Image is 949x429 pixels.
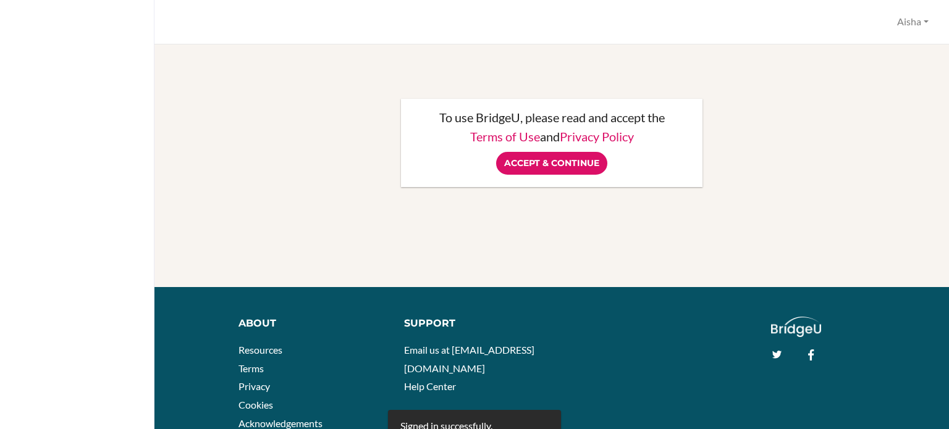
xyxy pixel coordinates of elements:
a: Privacy [238,380,270,392]
a: Terms [238,362,264,374]
a: Terms of Use [470,129,540,144]
img: logo_white@2x-f4f0deed5e89b7ecb1c2cc34c3e3d731f90f0f143d5ea2071677605dd97b5244.png [771,317,821,337]
input: Accept & Continue [496,152,607,175]
a: Cookies [238,399,273,410]
div: About [238,317,386,331]
a: Privacy Policy [560,129,634,144]
a: Email us at [EMAIL_ADDRESS][DOMAIN_NAME] [404,344,534,374]
button: Aisha [892,10,934,33]
p: To use BridgeU, please read and accept the [413,111,690,123]
a: Help Center [404,380,456,392]
a: Resources [238,344,282,356]
p: and [413,130,690,143]
div: Support [404,317,542,331]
